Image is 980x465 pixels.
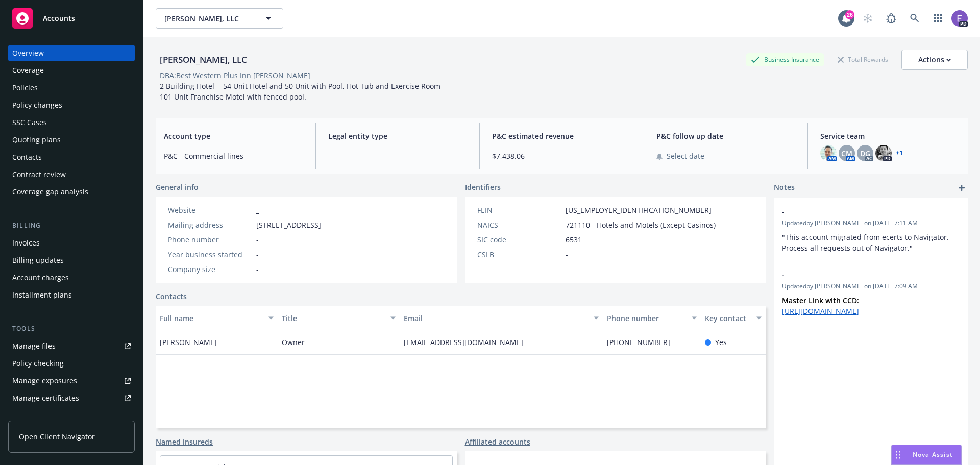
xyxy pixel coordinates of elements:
[404,313,587,324] div: Email
[8,62,135,79] a: Coverage
[160,70,310,81] div: DBA: Best Western Plus Inn [PERSON_NAME]
[603,306,700,330] button: Phone number
[782,296,859,305] strong: Master Link with CCD:
[841,148,852,159] span: CM
[164,13,253,24] span: [PERSON_NAME], LLC
[282,313,384,324] div: Title
[746,53,824,66] div: Business Insurance
[566,205,712,215] span: [US_EMPLOYER_IDENTIFICATION_NUMBER]
[160,337,217,348] span: [PERSON_NAME]
[607,313,685,324] div: Phone number
[12,235,40,251] div: Invoices
[8,149,135,165] a: Contacts
[782,282,960,291] span: Updated by [PERSON_NAME] on [DATE] 7:09 AM
[8,390,135,406] a: Manage certificates
[875,145,892,161] img: photo
[904,8,925,29] a: Search
[8,355,135,372] a: Policy checking
[12,166,66,183] div: Contract review
[8,166,135,183] a: Contract review
[782,232,951,253] span: "This account migrated from ecerts to Navigator. Process all requests out of Navigator."
[782,306,859,316] a: [URL][DOMAIN_NAME]
[951,10,968,27] img: photo
[404,337,531,347] a: [EMAIL_ADDRESS][DOMAIN_NAME]
[8,338,135,354] a: Manage files
[8,407,135,424] a: Manage BORs
[896,150,903,156] a: +1
[881,8,901,29] a: Report a Bug
[12,45,44,61] div: Overview
[12,390,79,406] div: Manage certificates
[156,182,199,192] span: General info
[566,249,568,260] span: -
[8,324,135,334] div: Tools
[12,338,56,354] div: Manage files
[156,436,213,447] a: Named insureds
[705,313,750,324] div: Key contact
[8,4,135,33] a: Accounts
[8,270,135,286] a: Account charges
[164,151,303,161] span: P&C - Commercial lines
[328,151,468,161] span: -
[860,148,870,159] span: DG
[282,337,305,348] span: Owner
[715,337,727,348] span: Yes
[12,80,38,96] div: Policies
[465,436,530,447] a: Affiliated accounts
[160,313,262,324] div: Full name
[820,131,960,141] span: Service team
[492,151,631,161] span: $7,438.06
[8,114,135,131] a: SSC Cases
[928,8,948,29] a: Switch app
[12,407,60,424] div: Manage BORs
[12,97,62,113] div: Policy changes
[901,50,968,70] button: Actions
[701,306,766,330] button: Key contact
[477,205,561,215] div: FEIN
[328,131,468,141] span: Legal entity type
[845,10,854,19] div: 26
[477,249,561,260] div: CSLB
[156,53,251,66] div: [PERSON_NAME], LLC
[8,252,135,268] a: Billing updates
[656,131,796,141] span: P&C follow up date
[782,218,960,228] span: Updated by [PERSON_NAME] on [DATE] 7:11 AM
[782,270,933,280] span: -
[12,184,88,200] div: Coverage gap analysis
[832,53,893,66] div: Total Rewards
[278,306,400,330] button: Title
[8,132,135,148] a: Quoting plans
[256,234,259,245] span: -
[918,50,951,69] div: Actions
[667,151,704,161] span: Select date
[12,252,64,268] div: Billing updates
[19,431,95,442] span: Open Client Navigator
[164,131,303,141] span: Account type
[566,234,582,245] span: 6531
[12,270,69,286] div: Account charges
[774,198,968,261] div: -Updatedby [PERSON_NAME] on [DATE] 7:11 AM"This account migrated from ecerts to Navigator. Proces...
[256,219,321,230] span: [STREET_ADDRESS]
[160,81,440,102] span: 2 Building Hotel - 54 Unit Hotel and 50 Unit with Pool, Hot Tub and Exercise Room 101 Unit Franch...
[256,264,259,275] span: -
[168,205,252,215] div: Website
[857,8,878,29] a: Start snowing
[8,80,135,96] a: Policies
[12,287,72,303] div: Installment plans
[465,182,501,192] span: Identifiers
[8,45,135,61] a: Overview
[156,291,187,302] a: Contacts
[8,97,135,113] a: Policy changes
[256,205,259,215] a: -
[12,149,42,165] div: Contacts
[168,249,252,260] div: Year business started
[12,114,47,131] div: SSC Cases
[43,14,75,22] span: Accounts
[8,221,135,231] div: Billing
[156,306,278,330] button: Full name
[12,355,64,372] div: Policy checking
[8,235,135,251] a: Invoices
[168,234,252,245] div: Phone number
[168,219,252,230] div: Mailing address
[168,264,252,275] div: Company size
